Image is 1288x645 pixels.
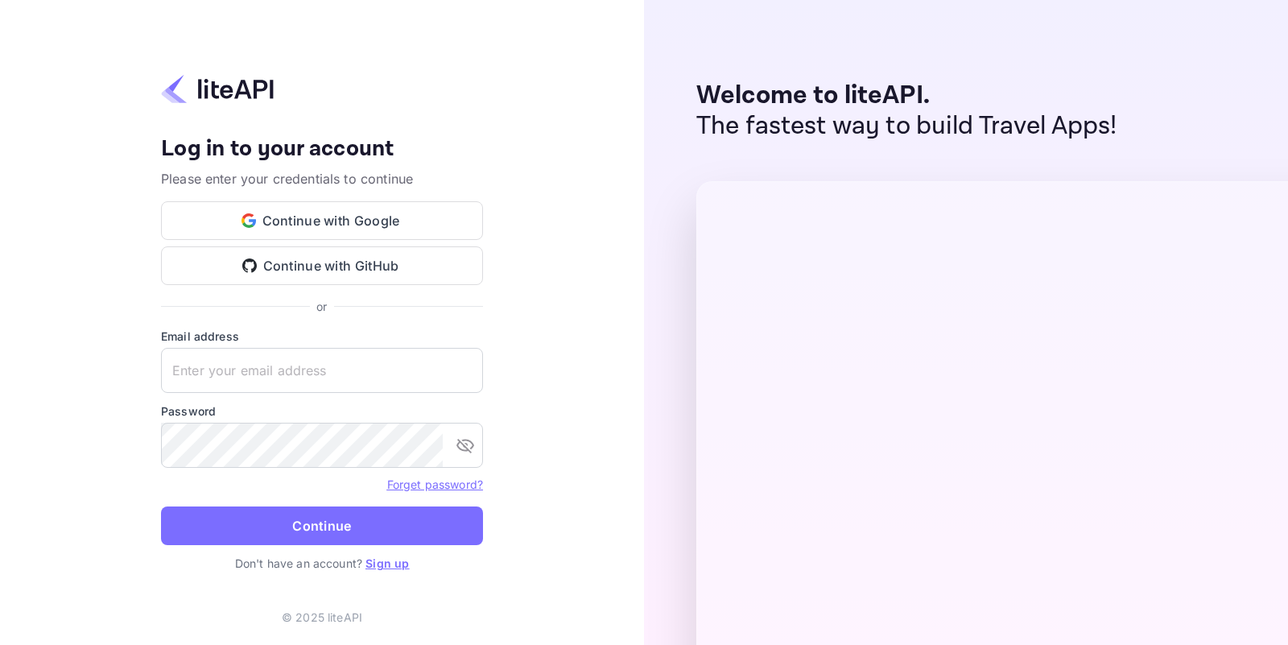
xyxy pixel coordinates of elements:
[161,555,483,572] p: Don't have an account?
[161,201,483,240] button: Continue with Google
[161,169,483,188] p: Please enter your credentials to continue
[161,73,274,105] img: liteapi
[449,429,481,461] button: toggle password visibility
[161,328,483,345] label: Email address
[161,506,483,545] button: Continue
[387,478,483,491] a: Forget password?
[696,111,1117,142] p: The fastest way to build Travel Apps!
[161,246,483,285] button: Continue with GitHub
[696,81,1117,111] p: Welcome to liteAPI.
[161,348,483,393] input: Enter your email address
[161,135,483,163] h4: Log in to your account
[365,556,409,570] a: Sign up
[161,403,483,420] label: Password
[316,298,327,315] p: or
[282,609,362,626] p: © 2025 liteAPI
[387,476,483,492] a: Forget password?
